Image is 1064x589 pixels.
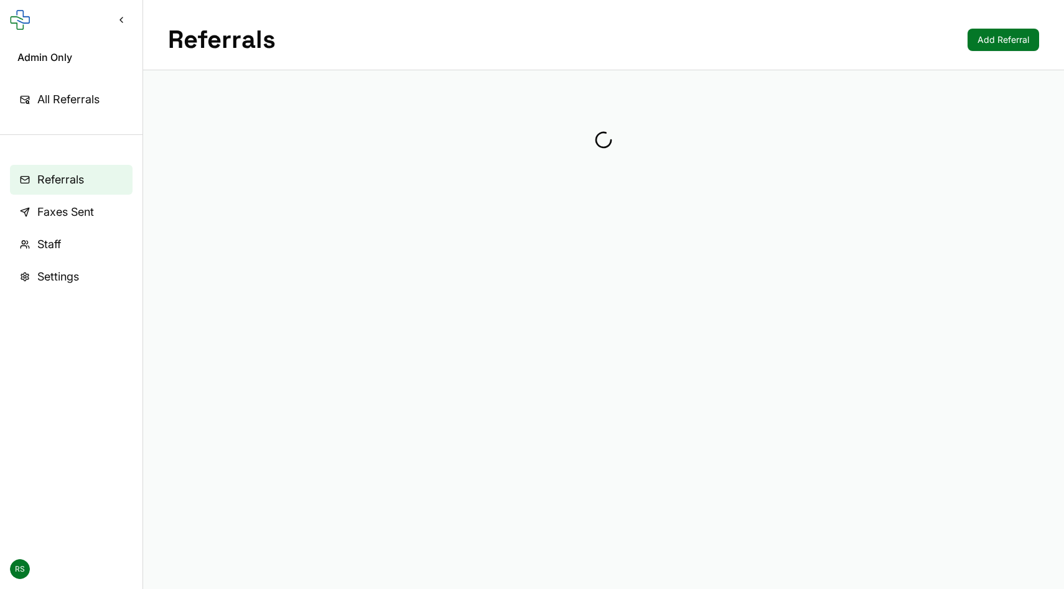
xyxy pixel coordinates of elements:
span: RS [10,559,30,579]
span: Referrals [37,171,84,188]
span: Faxes Sent [37,203,94,221]
button: Collapse sidebar [110,9,133,31]
a: Referrals [10,165,133,195]
span: Settings [37,268,79,285]
span: All Referrals [37,91,100,108]
span: Staff [37,236,61,253]
a: Add Referral [968,29,1039,51]
a: Faxes Sent [10,197,133,227]
a: All Referrals [10,85,133,114]
a: Staff [10,230,133,259]
h1: Referrals [168,25,276,55]
span: Admin Only [17,50,125,65]
a: Settings [10,262,133,292]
